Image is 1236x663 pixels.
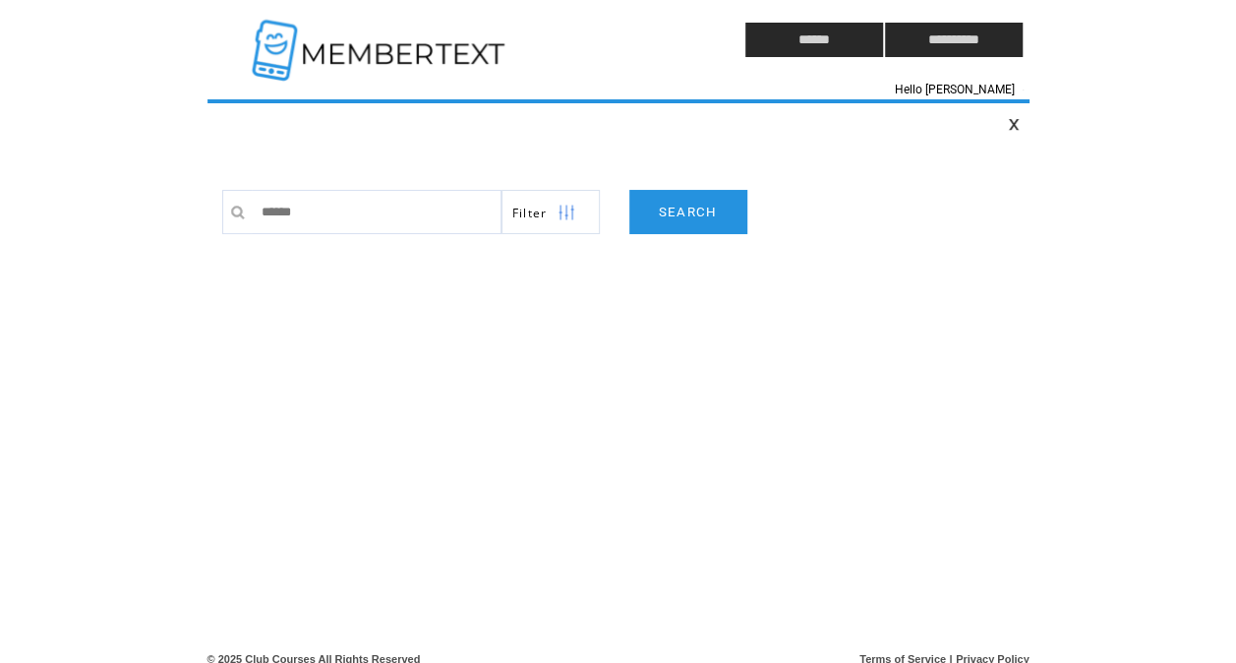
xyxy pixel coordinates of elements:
a: Filter [501,190,600,234]
span: Show filters [512,205,548,221]
a: SEARCH [629,190,747,234]
span: Hello [PERSON_NAME] [895,83,1015,96]
img: filters.png [558,191,575,235]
